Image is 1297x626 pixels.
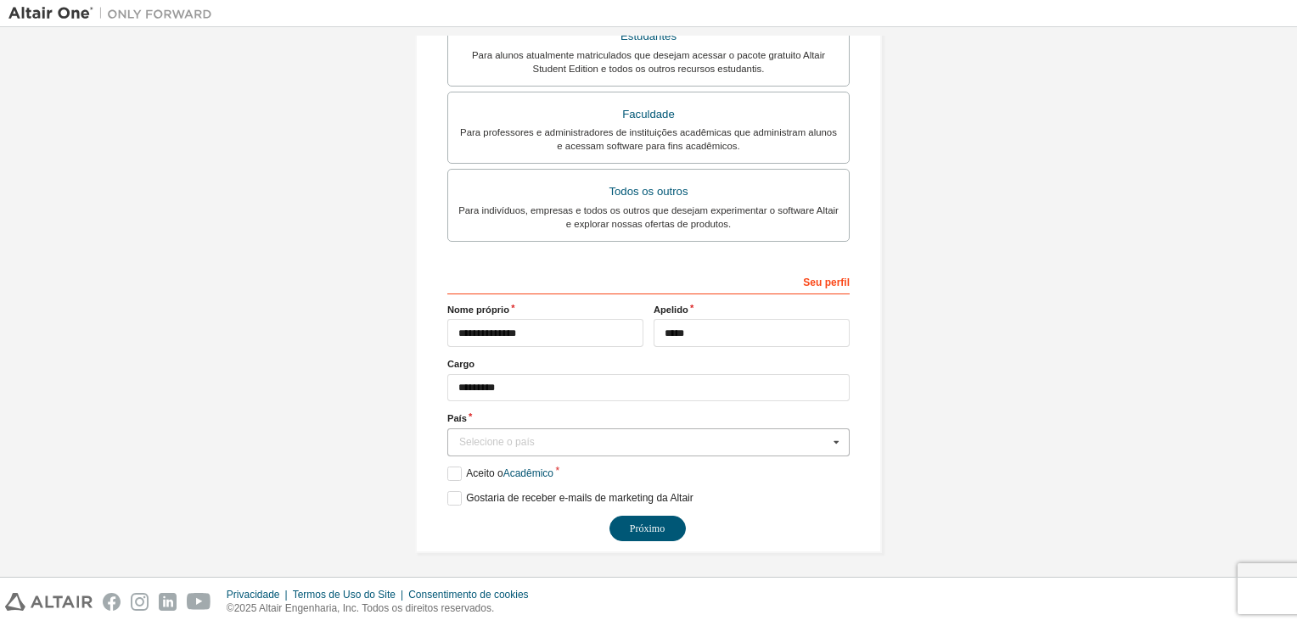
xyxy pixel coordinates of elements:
[458,103,839,126] div: Faculdade
[8,5,221,22] img: Altair Um
[609,516,686,541] button: Próximo
[458,126,839,153] div: Para professores e administradores de instituições acadêmicas que administram alunos e acessam so...
[458,25,839,48] div: Estudantes
[447,467,553,481] label: Aceito o
[227,601,539,616] p: ©
[654,303,850,316] label: Apelido
[159,593,177,611] img: linkedin.svg
[503,467,553,479] a: Acadêmico
[447,357,850,371] label: Cargo
[459,437,828,447] div: Selecione o país
[458,180,839,204] div: Todos os outros
[234,602,495,614] font: 2025 Altair Engenharia, Inc. Todos os direitos reservados.
[447,491,693,506] label: Gostaria de receber e-mails de marketing da Altair
[458,204,839,231] div: Para indivíduos, empresas e todos os outros que desejam experimentar o software Altair e explorar...
[187,593,211,611] img: youtube.svg
[447,411,850,425] label: País
[293,588,409,601] div: Termos de Uso do Site
[227,588,293,601] div: Privacidade
[131,593,149,611] img: instagram.svg
[447,303,643,316] label: Nome próprio
[458,48,839,75] div: Para alunos atualmente matriculados que desejam acessar o pacote gratuito Altair Student Edition ...
[5,593,93,611] img: altair_logo.svg
[447,267,850,294] div: Seu perfil
[408,588,538,601] div: Consentimento de cookies
[103,593,121,611] img: facebook.svg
